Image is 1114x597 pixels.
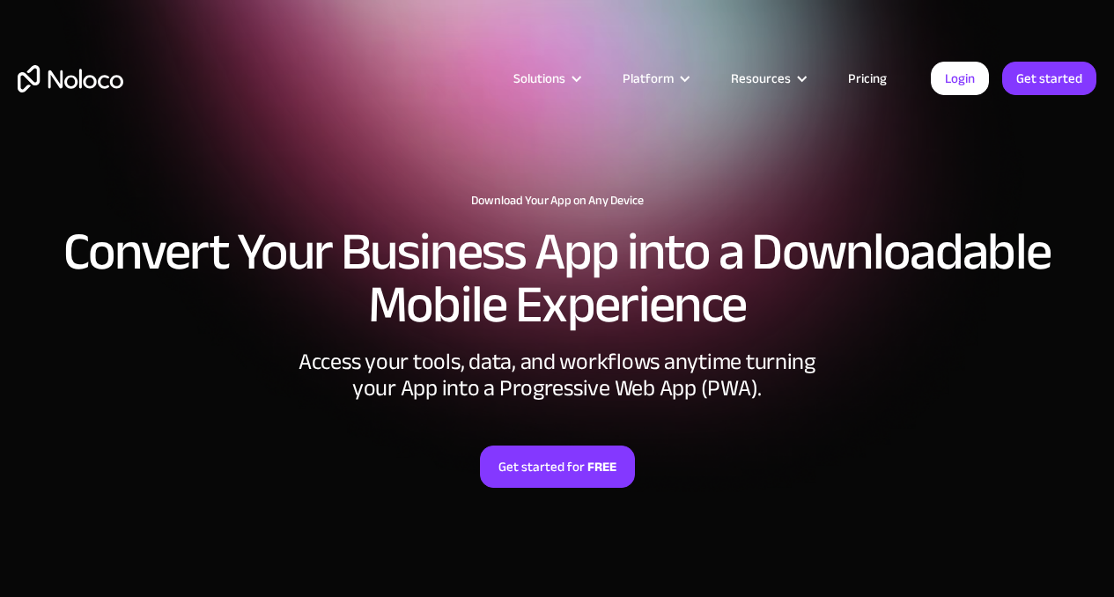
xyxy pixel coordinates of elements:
div: Solutions [513,67,565,90]
a: Get started [1002,62,1096,95]
a: Login [931,62,989,95]
div: Platform [601,67,709,90]
h2: Convert Your Business App into a Downloadable Mobile Experience [18,225,1096,331]
div: Resources [731,67,791,90]
div: Access your tools, data, and workflows anytime turning your App into a Progressive Web App (PWA). [293,349,822,402]
a: Pricing [826,67,909,90]
h1: Download Your App on Any Device [18,194,1096,208]
strong: FREE [587,455,616,478]
div: Resources [709,67,826,90]
div: Solutions [491,67,601,90]
a: Get started forFREE [480,446,635,488]
a: home [18,65,123,92]
div: Platform [623,67,674,90]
